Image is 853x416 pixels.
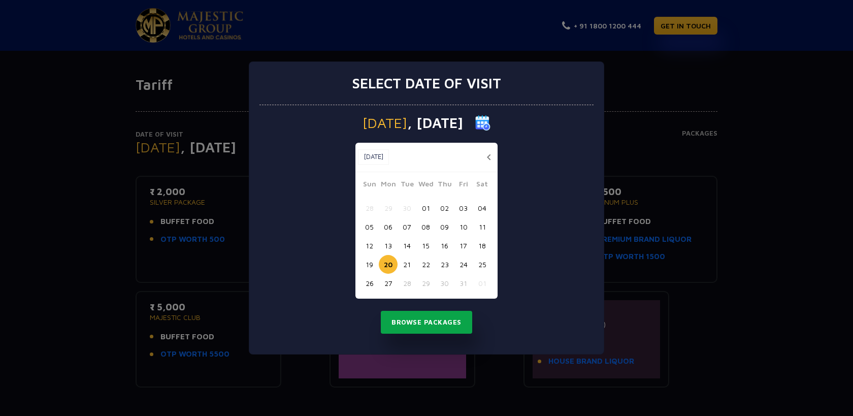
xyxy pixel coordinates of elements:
button: 21 [398,255,416,274]
span: , [DATE] [407,116,463,130]
button: 31 [454,274,473,293]
span: Sat [473,178,491,193]
button: 07 [398,217,416,236]
button: 13 [379,236,398,255]
button: 02 [435,199,454,217]
button: 18 [473,236,491,255]
button: 26 [360,274,379,293]
button: 17 [454,236,473,255]
button: 28 [398,274,416,293]
button: 01 [416,199,435,217]
span: Thu [435,178,454,193]
button: 16 [435,236,454,255]
button: 30 [398,199,416,217]
button: 23 [435,255,454,274]
button: 22 [416,255,435,274]
button: 15 [416,236,435,255]
span: Tue [398,178,416,193]
button: 11 [473,217,491,236]
button: 01 [473,274,491,293]
button: Browse Packages [381,311,472,334]
button: 29 [416,274,435,293]
button: 04 [473,199,491,217]
button: 25 [473,255,491,274]
button: 08 [416,217,435,236]
span: Wed [416,178,435,193]
button: 06 [379,217,398,236]
button: 05 [360,217,379,236]
button: 30 [435,274,454,293]
button: 09 [435,217,454,236]
button: 20 [379,255,398,274]
span: Mon [379,178,398,193]
button: 28 [360,199,379,217]
span: Sun [360,178,379,193]
span: [DATE] [363,116,407,130]
button: 12 [360,236,379,255]
button: 19 [360,255,379,274]
button: 29 [379,199,398,217]
span: Fri [454,178,473,193]
button: 10 [454,217,473,236]
button: 27 [379,274,398,293]
img: calender icon [475,115,490,131]
button: 03 [454,199,473,217]
h3: Select date of visit [352,75,501,92]
button: 24 [454,255,473,274]
button: [DATE] [358,149,389,165]
button: 14 [398,236,416,255]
